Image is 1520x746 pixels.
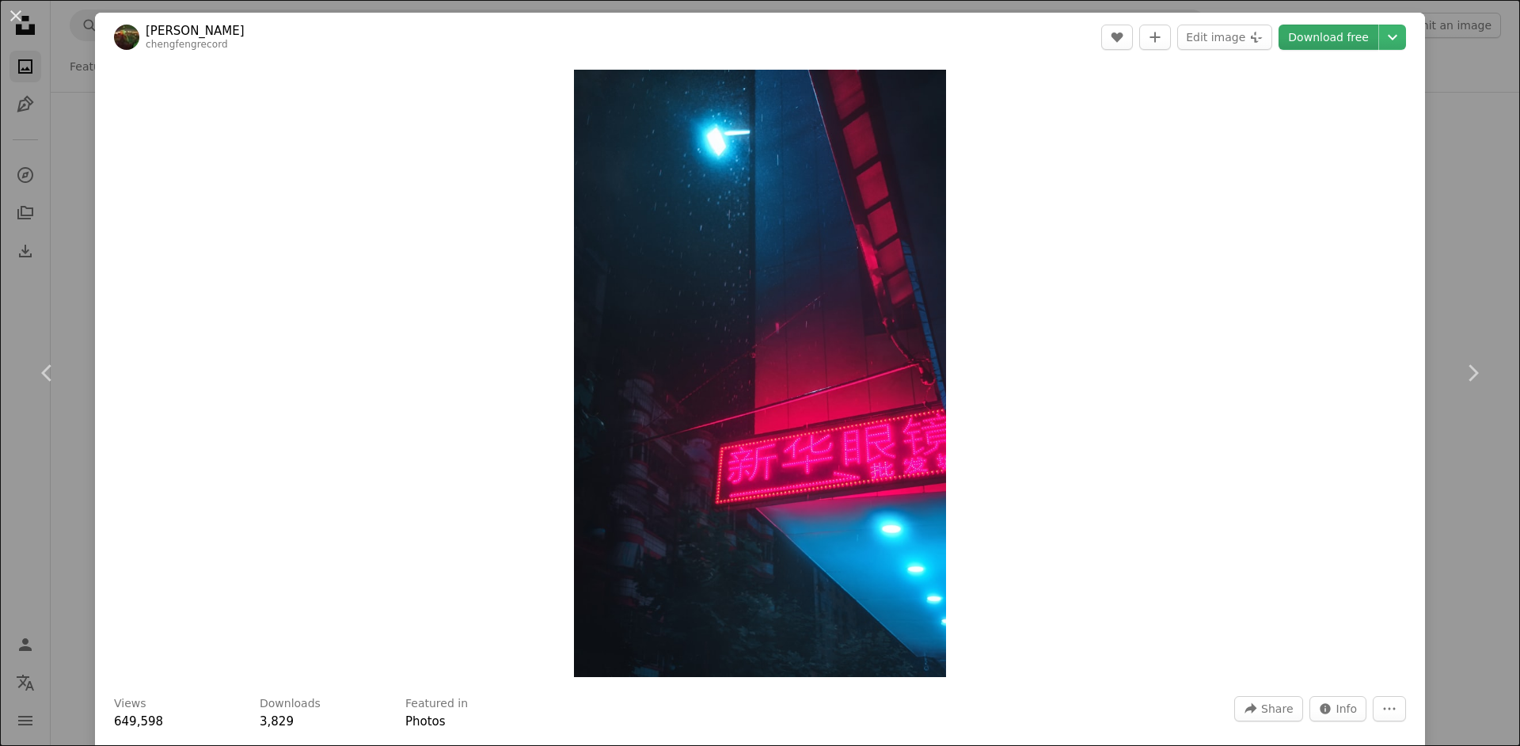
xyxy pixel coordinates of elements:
button: Share this image [1234,696,1302,721]
h3: Featured in [405,696,468,712]
a: Download free [1279,25,1378,50]
button: Edit image [1177,25,1272,50]
button: More Actions [1373,696,1406,721]
img: red neon light signage [574,70,946,677]
span: Info [1336,697,1358,721]
span: Share [1261,697,1293,721]
h3: Downloads [260,696,321,712]
span: 649,598 [114,714,163,729]
img: Go to cheng feng's profile [114,25,139,50]
h3: Views [114,696,146,712]
a: chengfengrecord [146,39,228,50]
a: Photos [405,714,446,729]
button: Like [1101,25,1133,50]
a: Next [1425,297,1520,449]
span: 3,829 [260,714,294,729]
button: Add to Collection [1139,25,1171,50]
button: Stats about this image [1309,696,1367,721]
button: Zoom in on this image [574,70,946,677]
button: Choose download size [1379,25,1406,50]
a: [PERSON_NAME] [146,23,245,39]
